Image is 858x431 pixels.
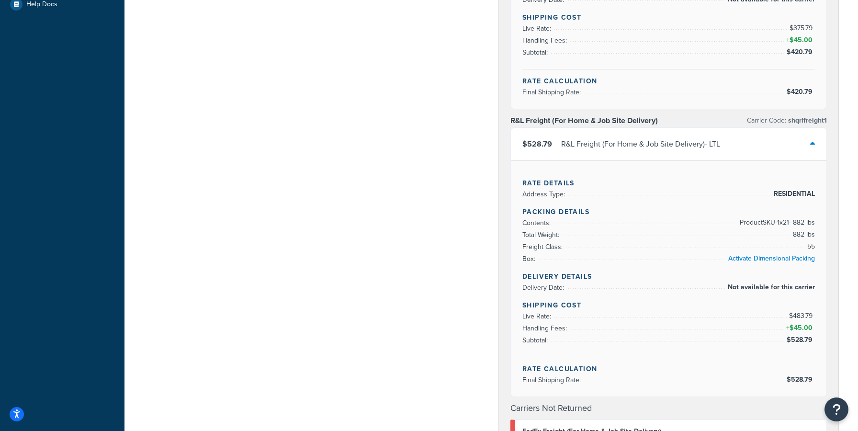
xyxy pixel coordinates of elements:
[522,311,553,321] span: Live Rate:
[728,253,815,263] a: Activate Dimensional Packing
[522,12,815,23] h4: Shipping Cost
[522,242,565,252] span: Freight Class:
[522,300,815,310] h4: Shipping Cost
[522,207,815,217] h4: Packing Details
[790,23,815,33] span: $375.79
[522,23,553,34] span: Live Rate:
[787,87,815,97] span: $420.79
[787,374,815,385] span: $528.79
[26,0,57,9] span: Help Docs
[522,218,553,228] span: Contents:
[522,178,815,188] h4: Rate Details
[522,335,550,345] span: Subtotal:
[790,323,815,333] span: $45.00
[522,364,815,374] h4: Rate Calculation
[522,283,566,293] span: Delivery Date:
[522,272,815,282] h4: Delivery Details
[522,254,538,264] span: Box:
[784,322,815,334] span: +
[787,47,815,57] span: $420.79
[561,137,720,151] div: R&L Freight (For Home & Job Site Delivery) - LTL
[747,114,827,127] p: Carrier Code:
[522,76,815,86] h4: Rate Calculation
[522,35,569,45] span: Handling Fees:
[805,241,815,252] span: 55
[737,217,815,228] span: Product SKU-1 x 21 - 882 lbs
[510,116,658,125] h3: R&L Freight (For Home & Job Site Delivery)
[522,375,583,385] span: Final Shipping Rate:
[522,323,569,333] span: Handling Fees:
[784,34,815,46] span: +
[522,230,562,240] span: Total Weight:
[771,188,815,200] span: RESIDENTIAL
[725,282,815,293] span: Not available for this carrier
[787,335,815,345] span: $528.79
[789,311,815,321] span: $483.79
[790,35,815,45] span: $45.00
[510,402,827,415] h4: Carriers Not Returned
[522,138,552,149] span: $528.79
[522,87,583,97] span: Final Shipping Rate:
[790,229,815,240] span: 882 lbs
[522,47,550,57] span: Subtotal:
[522,189,567,199] span: Address Type:
[786,115,827,125] span: shqrlfreight1
[824,397,848,421] button: Open Resource Center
